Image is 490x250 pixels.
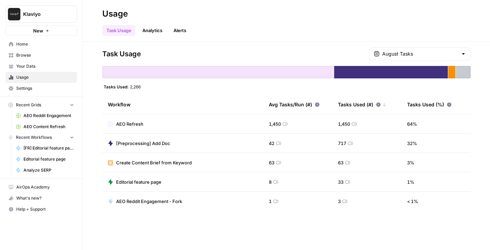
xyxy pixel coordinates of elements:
[407,121,417,127] span: 64 %
[16,102,41,108] span: Recent Grids
[269,95,320,114] div: Avg Tasks/Run (#)
[338,95,386,114] div: Tasks Used (#)
[33,27,43,34] span: New
[269,198,272,205] span: 1
[108,140,170,147] a: [Preprocessing] Add Doc
[338,179,343,185] span: 33
[16,41,74,47] span: Home
[6,61,77,72] a: Your Data
[407,159,414,166] span: 3 %
[407,95,452,114] div: Tasks Used (%)
[23,167,74,173] span: Analyze SERP
[6,182,77,193] a: AirOps Academy
[16,74,74,80] span: Usage
[407,198,418,205] span: < 1 %
[16,184,74,190] span: AirOps Academy
[6,204,77,215] button: Help + Support
[6,193,77,204] button: What's new?
[13,110,77,121] a: AEO Reddit Engagement
[108,179,161,185] a: Editorial feature page
[16,63,74,69] span: Your Data
[23,124,74,130] span: AEO Content Refresh
[138,25,167,36] a: Analytics
[16,134,52,141] span: Recent Workflows
[130,84,141,89] span: 2,266
[102,49,141,59] span: Task Usage
[338,159,343,166] span: 63
[102,8,128,19] div: Usage
[23,156,74,162] span: Editorial feature page
[104,84,129,89] span: Tasks Used:
[407,179,414,185] span: 1 %
[6,26,77,36] button: New
[16,85,74,92] span: Settings
[23,145,74,151] span: [FR] Editorial feature page
[6,100,77,110] button: Recent Grids
[116,179,161,185] span: Editorial feature page
[116,198,182,205] span: AEO Reddit Engagement - Fork
[6,50,77,61] a: Browse
[269,121,281,127] span: 1,450
[6,72,77,83] a: Usage
[23,11,65,18] span: Klaviyo
[102,25,135,36] a: Task Usage
[116,159,192,166] span: Create Content Brief from Keyword
[6,193,77,203] div: What's new?
[108,198,182,205] a: AEO Reddit Engagement - Fork
[382,50,458,57] input: August Tasks
[13,154,77,165] a: Editorial feature page
[6,6,77,23] button: Workspace: Klaviyo
[338,198,341,205] span: 3
[116,140,170,147] span: [Preprocessing] Add Doc
[8,8,20,20] img: Klaviyo Logo
[169,25,190,36] a: Alerts
[13,143,77,154] a: [FR] Editorial feature page
[23,113,74,119] span: AEO Reddit Engagement
[6,132,77,143] button: Recent Workflows
[108,95,258,114] div: Workflow
[13,165,77,176] a: Analyze SERP
[338,140,346,147] span: 717
[269,179,272,185] span: 8
[116,121,143,127] span: AEO Refresh
[407,140,417,147] span: 32 %
[16,206,74,212] span: Help + Support
[269,159,274,166] span: 63
[6,83,77,94] a: Settings
[269,140,274,147] span: 42
[6,39,77,50] a: Home
[338,121,350,127] span: 1,450
[16,52,74,58] span: Browse
[13,121,77,132] a: AEO Content Refresh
